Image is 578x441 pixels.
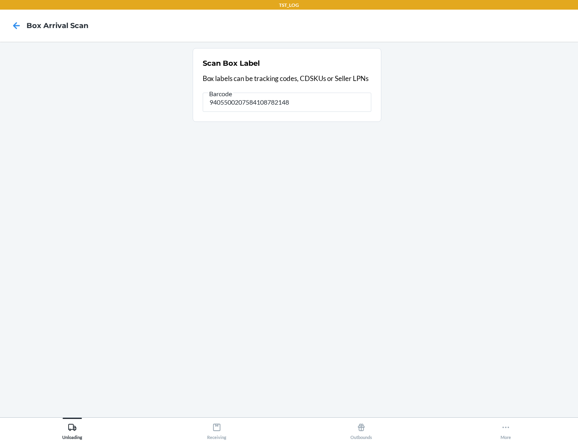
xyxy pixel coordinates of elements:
[350,420,372,440] div: Outbounds
[279,2,299,9] p: TST_LOG
[289,418,433,440] button: Outbounds
[203,93,371,112] input: Barcode
[203,58,260,69] h2: Scan Box Label
[26,20,88,31] h4: Box Arrival Scan
[62,420,82,440] div: Unloading
[144,418,289,440] button: Receiving
[501,420,511,440] div: More
[207,420,226,440] div: Receiving
[208,90,233,98] span: Barcode
[433,418,578,440] button: More
[203,73,371,84] p: Box labels can be tracking codes, CDSKUs or Seller LPNs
